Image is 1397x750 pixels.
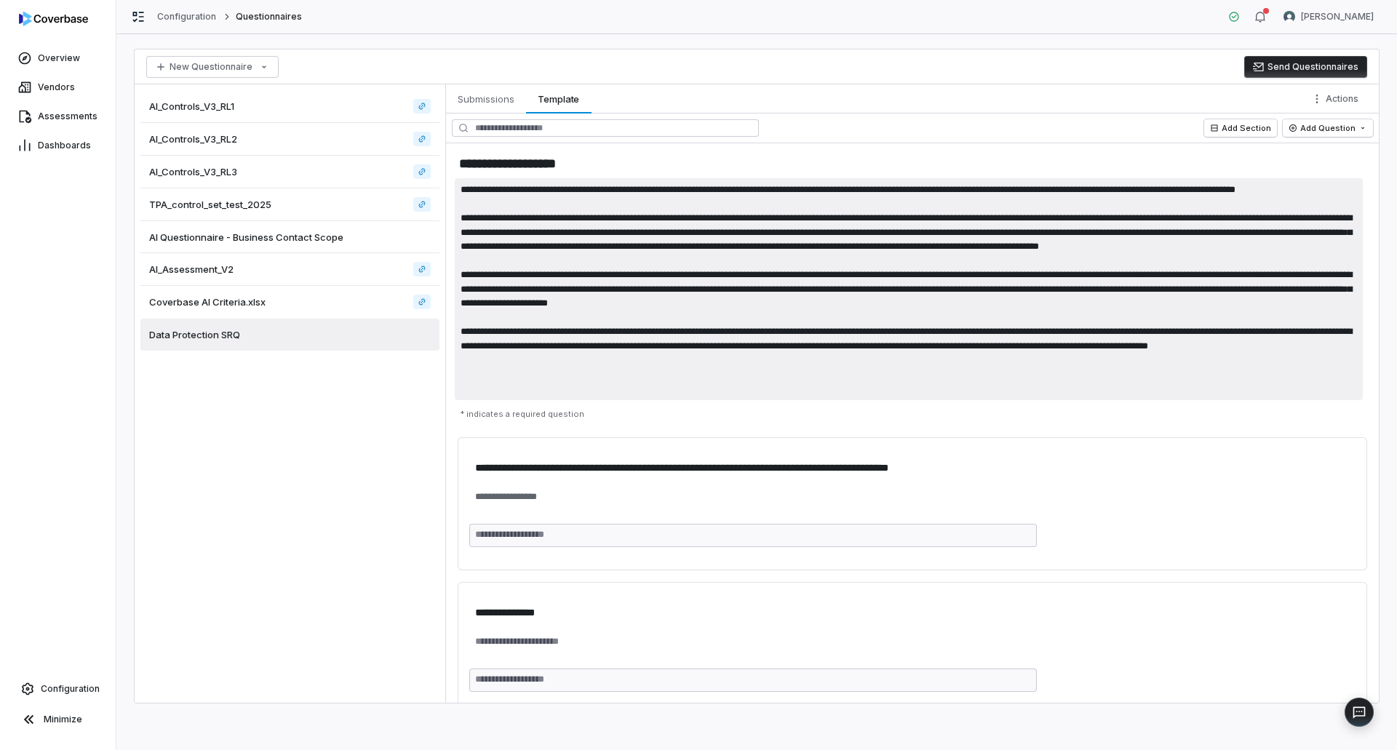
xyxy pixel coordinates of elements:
[149,100,234,113] span: AI_Controls_V3_RL1
[140,319,439,351] a: Data Protection SRQ
[41,683,100,695] span: Configuration
[1204,119,1277,137] button: Add Section
[413,197,431,212] a: TPA_control_set_test_2025
[140,253,439,286] a: AI_Assessment_V2
[140,221,439,253] a: AI Questionnaire - Business Contact Scope
[38,111,97,122] span: Assessments
[149,263,234,276] span: AI_Assessment_V2
[1283,119,1373,137] button: Add Question
[3,74,113,100] a: Vendors
[532,89,585,108] span: Template
[452,89,520,108] span: Submissions
[455,403,1370,426] p: * indicates a required question
[1275,6,1382,28] button: Nic Weilbacher avatar[PERSON_NAME]
[1301,11,1374,23] span: [PERSON_NAME]
[3,45,113,71] a: Overview
[140,188,439,221] a: TPA_control_set_test_2025
[19,12,88,26] img: logo-D7KZi-bG.svg
[157,11,217,23] a: Configuration
[140,90,439,123] a: AI_Controls_V3_RL1
[149,165,237,178] span: AI_Controls_V3_RL3
[140,156,439,188] a: AI_Controls_V3_RL3
[1283,11,1295,23] img: Nic Weilbacher avatar
[149,328,240,341] span: Data Protection SRQ
[3,103,113,129] a: Assessments
[413,295,431,309] a: Coverbase AI Criteria.xlsx
[140,286,439,319] a: Coverbase AI Criteria.xlsx
[1244,56,1367,78] button: Send Questionnaires
[146,56,279,78] button: New Questionnaire
[149,132,237,145] span: AI_Controls_V3_RL2
[6,676,110,702] a: Configuration
[38,52,80,64] span: Overview
[140,123,439,156] a: AI_Controls_V3_RL2
[413,164,431,179] a: AI_Controls_V3_RL3
[44,714,82,725] span: Minimize
[3,132,113,159] a: Dashboards
[149,198,271,211] span: TPA_control_set_test_2025
[413,132,431,146] a: AI_Controls_V3_RL2
[1307,88,1367,110] button: More actions
[38,81,75,93] span: Vendors
[236,11,303,23] span: Questionnaires
[413,262,431,276] a: AI_Assessment_V2
[38,140,91,151] span: Dashboards
[149,295,266,308] span: Coverbase AI Criteria.xlsx
[6,705,110,734] button: Minimize
[413,99,431,113] a: AI_Controls_V3_RL1
[149,231,343,244] span: AI Questionnaire - Business Contact Scope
